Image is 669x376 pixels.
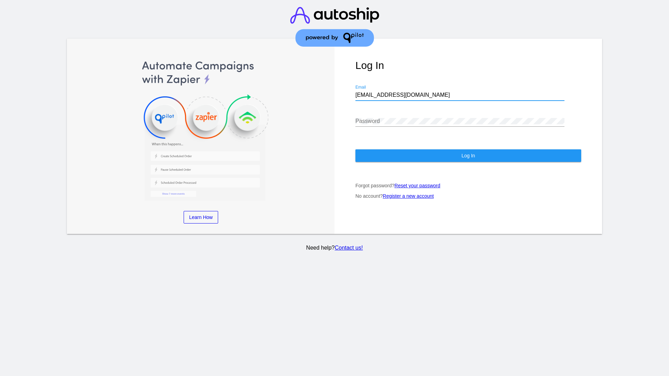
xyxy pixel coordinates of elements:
a: Reset your password [394,183,440,188]
button: Log In [355,149,581,162]
h1: Log In [355,60,581,71]
p: Need help? [66,245,603,251]
p: Forgot password? [355,183,581,188]
a: Contact us! [334,245,363,251]
img: Automate Campaigns with Zapier, QPilot and Klaviyo [88,60,314,201]
input: Email [355,92,564,98]
span: Learn How [189,214,213,220]
p: No account? [355,193,581,199]
a: Register a new account [383,193,434,199]
a: Learn How [184,211,218,224]
span: Log In [461,153,475,158]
